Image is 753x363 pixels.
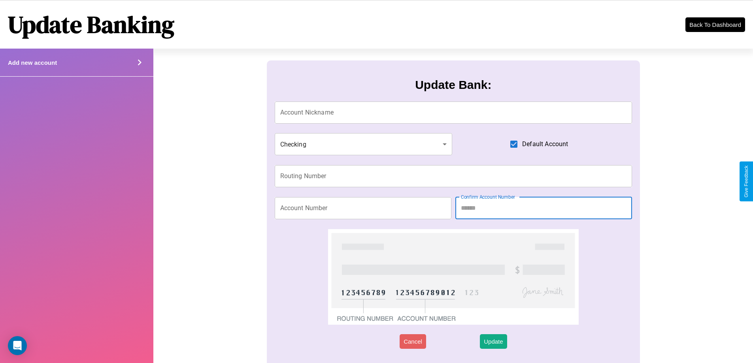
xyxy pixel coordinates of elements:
[744,166,749,197] div: Give Feedback
[8,8,174,41] h1: Update Banking
[8,59,57,66] h4: Add new account
[685,17,745,32] button: Back To Dashboard
[328,229,578,325] img: check
[522,139,568,149] span: Default Account
[8,336,27,355] div: Open Intercom Messenger
[415,78,491,92] h3: Update Bank:
[480,334,507,349] button: Update
[461,194,515,200] label: Confirm Account Number
[275,133,453,155] div: Checking
[400,334,426,349] button: Cancel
